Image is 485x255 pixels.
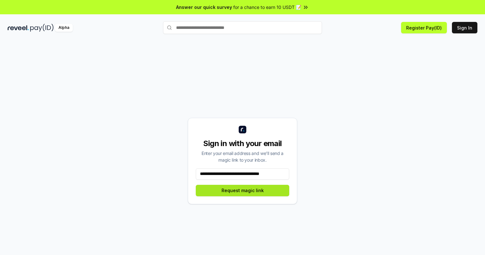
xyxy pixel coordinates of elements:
span: Answer our quick survey [176,4,232,10]
button: Register Pay(ID) [401,22,447,33]
div: Enter your email address and we’ll send a magic link to your inbox. [196,150,289,163]
button: Sign In [452,22,477,33]
div: Alpha [55,24,73,32]
img: logo_small [239,126,246,133]
span: for a chance to earn 10 USDT 📝 [233,4,301,10]
button: Request magic link [196,185,289,196]
div: Sign in with your email [196,138,289,149]
img: pay_id [30,24,54,32]
img: reveel_dark [8,24,29,32]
